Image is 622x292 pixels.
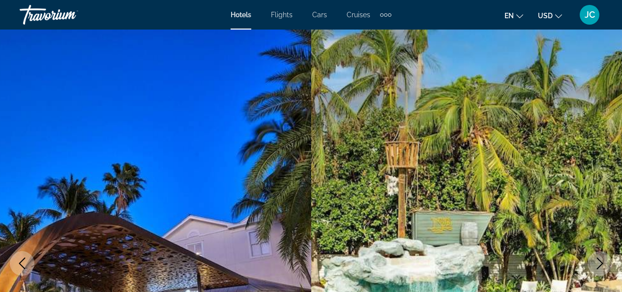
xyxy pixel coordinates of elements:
button: Next image [588,251,612,276]
a: Flights [271,11,293,19]
a: Cars [312,11,327,19]
button: Change language [504,8,523,23]
button: Change currency [538,8,562,23]
a: Travorium [20,2,118,28]
span: en [504,12,514,20]
button: User Menu [577,4,602,25]
span: USD [538,12,553,20]
button: Previous image [10,251,34,276]
button: Extra navigation items [380,7,391,23]
a: Cruises [347,11,370,19]
a: Hotels [231,11,251,19]
span: JC [585,10,595,20]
